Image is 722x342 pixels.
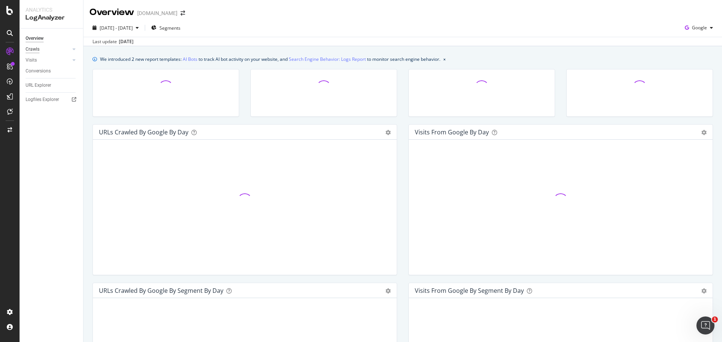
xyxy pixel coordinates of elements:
[701,288,707,294] div: gear
[180,11,185,16] div: arrow-right-arrow-left
[26,81,51,89] div: URL Explorer
[415,128,489,136] div: Visits from Google by day
[26,35,78,42] a: Overview
[93,38,133,45] div: Last update
[119,38,133,45] div: [DATE]
[26,67,51,75] div: Conversions
[26,67,78,75] a: Conversions
[692,24,707,31] span: Google
[26,6,77,14] div: Analytics
[26,81,78,89] a: URL Explorer
[26,45,70,53] a: Crawls
[696,316,714,334] iframe: Intercom live chat
[89,22,142,34] button: [DATE] - [DATE]
[26,56,37,64] div: Visits
[100,55,440,63] div: We introduced 2 new report templates: to track AI bot activity on your website, and to monitor se...
[289,55,366,63] a: Search Engine Behavior: Logs Report
[701,130,707,135] div: gear
[26,45,39,53] div: Crawls
[26,96,59,104] div: Logfiles Explorer
[148,22,184,34] button: Segments
[26,14,77,22] div: LogAnalyzer
[89,6,134,19] div: Overview
[712,316,718,322] span: 1
[441,54,447,65] button: close banner
[415,287,524,294] div: Visits from Google By Segment By Day
[183,55,197,63] a: AI Bots
[159,25,180,31] span: Segments
[26,35,44,42] div: Overview
[682,22,716,34] button: Google
[100,25,133,31] span: [DATE] - [DATE]
[385,130,391,135] div: gear
[385,288,391,294] div: gear
[99,128,188,136] div: URLs Crawled by Google by day
[137,9,177,17] div: [DOMAIN_NAME]
[26,56,70,64] a: Visits
[26,96,78,104] a: Logfiles Explorer
[99,287,223,294] div: URLs Crawled by Google By Segment By Day
[93,55,713,63] div: info banner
